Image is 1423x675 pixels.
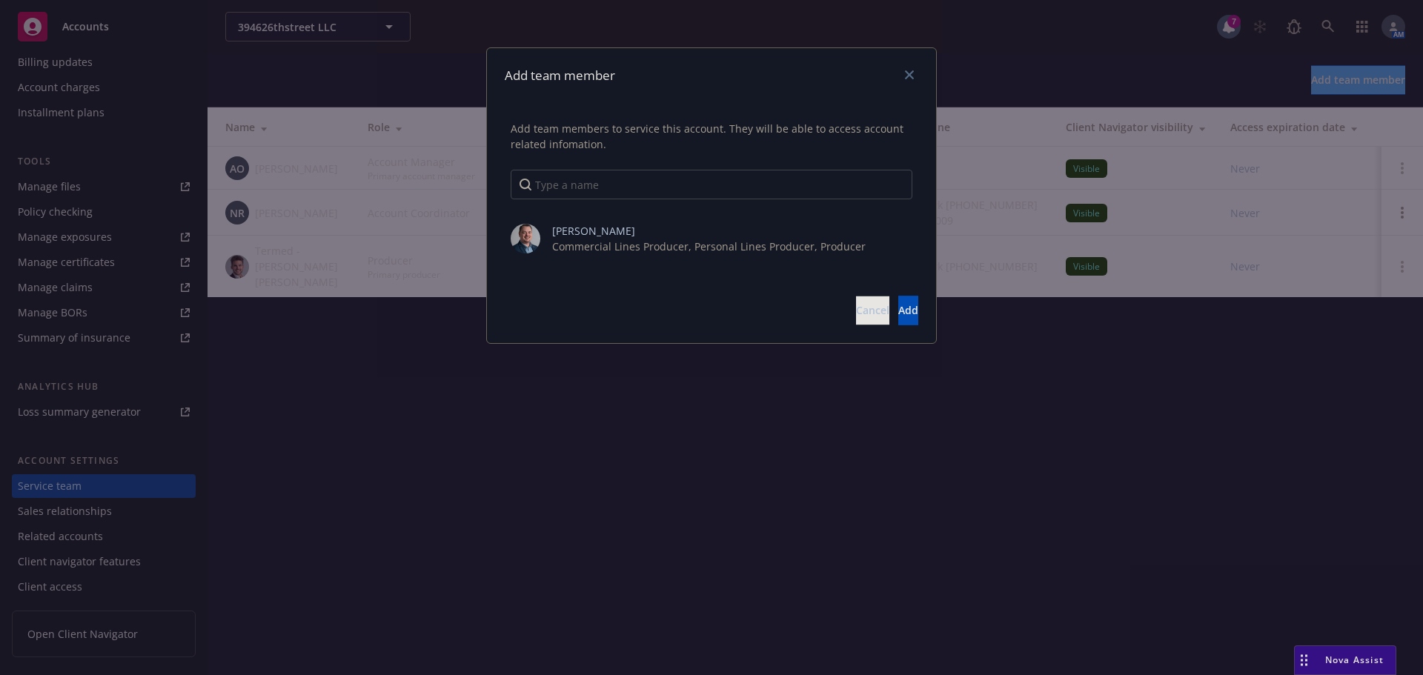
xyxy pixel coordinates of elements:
span: Cancel [856,303,889,317]
span: Add team members to service this account. They will be able to access account related infomation. [511,121,912,152]
button: Add [898,296,918,325]
span: Add [898,303,918,317]
button: Nova Assist [1294,645,1396,675]
h1: Add team member [505,66,615,85]
span: Nova Assist [1325,654,1384,666]
div: Drag to move [1295,646,1313,674]
div: photo[PERSON_NAME]Commercial Lines Producer, Personal Lines Producer, Producer [487,217,936,260]
span: [PERSON_NAME] [552,223,866,239]
button: Cancel [856,296,889,325]
img: photo [511,224,540,253]
a: close [900,66,918,84]
input: Type a name [511,170,912,199]
span: Commercial Lines Producer, Personal Lines Producer, Producer [552,239,866,254]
